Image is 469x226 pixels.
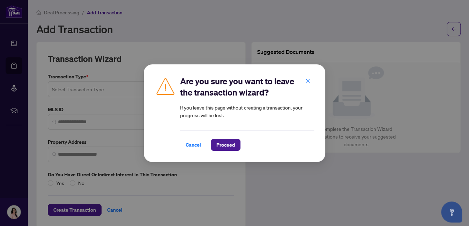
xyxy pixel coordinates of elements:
[216,139,235,150] span: Proceed
[180,104,314,119] article: If you leave this page without creating a transaction, your progress will be lost.
[441,202,462,223] button: Open asap
[305,78,310,83] span: close
[211,139,240,151] button: Proceed
[186,139,201,150] span: Cancel
[180,76,314,98] h2: Are you sure you want to leave the transaction wizard?
[180,139,207,151] button: Cancel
